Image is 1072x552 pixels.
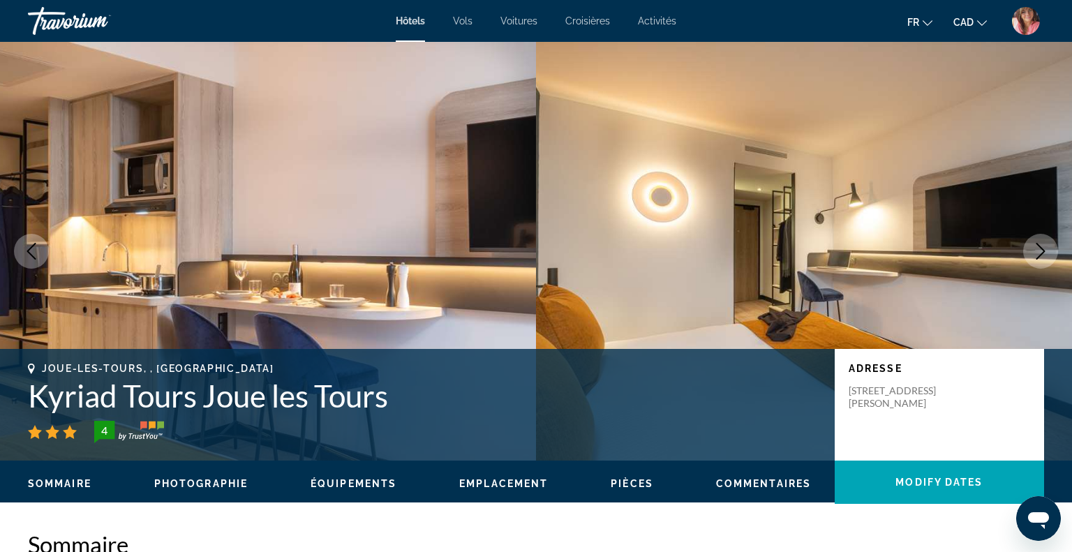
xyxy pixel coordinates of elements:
h1: Kyriad Tours Joue les Tours [28,378,821,414]
button: Change currency [953,12,987,32]
img: User image [1012,7,1040,35]
button: Sommaire [28,477,91,490]
button: Commentaires [716,477,811,490]
a: Travorium [28,3,167,39]
iframe: Bouton de lancement de la fenêtre de messagerie [1016,496,1061,541]
button: User Menu [1008,6,1044,36]
span: Équipements [311,478,396,489]
button: Pièces [611,477,653,490]
span: Photographie [154,478,248,489]
div: 4 [90,422,118,439]
span: Joue-Les-Tours, , [GEOGRAPHIC_DATA] [42,363,274,374]
span: Sommaire [28,478,91,489]
span: Modify Dates [895,477,983,488]
span: fr [907,17,919,28]
button: Équipements [311,477,396,490]
span: CAD [953,17,974,28]
button: Next image [1023,234,1058,269]
button: Modify Dates [835,461,1044,504]
p: Adresse [849,363,1030,374]
span: Emplacement [459,478,548,489]
a: Hôtels [396,15,425,27]
a: Croisières [565,15,610,27]
button: Change language [907,12,932,32]
button: Previous image [14,234,49,269]
span: Pièces [611,478,653,489]
button: Emplacement [459,477,548,490]
a: Voitures [500,15,537,27]
span: Commentaires [716,478,811,489]
a: Vols [453,15,472,27]
a: Activités [638,15,676,27]
button: Photographie [154,477,248,490]
p: [STREET_ADDRESS][PERSON_NAME] [849,385,960,410]
img: TrustYou guest rating badge [94,421,164,443]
